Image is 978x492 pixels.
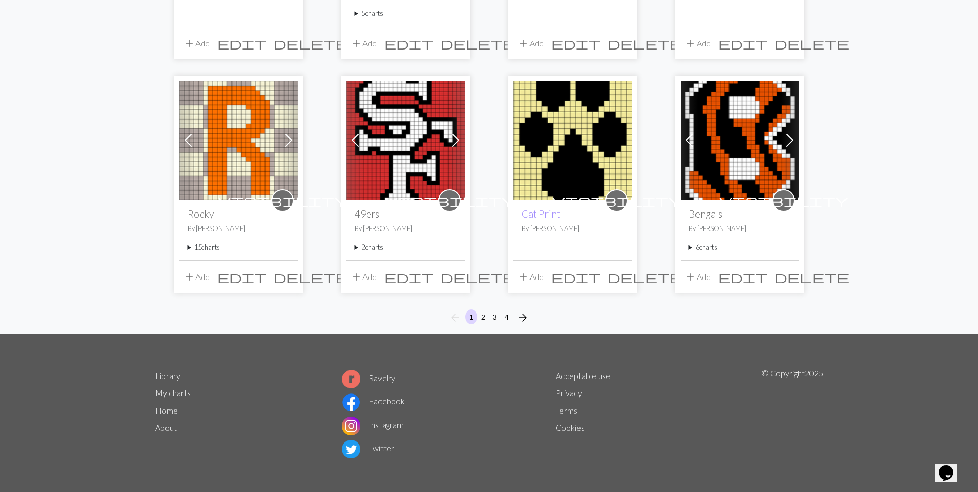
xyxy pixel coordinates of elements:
[441,270,515,284] span: delete
[217,271,267,283] i: Edit
[179,134,298,144] a: Rocky
[342,443,394,453] a: Twitter
[718,271,768,283] i: Edit
[355,208,457,220] h2: 49ers
[355,224,457,234] p: By [PERSON_NAME]
[380,34,437,53] button: Edit
[346,134,465,144] a: No Coloured border Stripes-49ers
[517,311,529,324] i: Next
[501,309,513,324] button: 4
[274,36,348,51] span: delete
[477,309,489,324] button: 2
[385,190,514,211] i: private
[217,36,267,51] span: edit
[217,270,267,284] span: edit
[342,417,360,435] img: Instagram logo
[213,267,270,287] button: Edit
[213,34,270,53] button: Edit
[552,192,681,208] span: visibility
[188,242,290,252] summary: 15charts
[350,270,362,284] span: add
[513,267,548,287] button: Add
[715,34,771,53] button: Edit
[608,270,682,284] span: delete
[718,270,768,284] span: edit
[384,271,434,283] i: Edit
[465,309,477,324] button: 1
[548,34,604,53] button: Edit
[718,37,768,50] i: Edit
[522,208,560,220] a: Cat Print
[684,36,697,51] span: add
[441,36,515,51] span: delete
[552,190,681,211] i: private
[522,224,624,234] p: By [PERSON_NAME]
[775,270,849,284] span: delete
[513,134,632,144] a: Dog Print
[342,420,404,430] a: Instagram
[188,224,290,234] p: By [PERSON_NAME]
[771,267,853,287] button: Delete
[342,373,395,383] a: Ravelry
[489,309,501,324] button: 3
[689,224,791,234] p: By [PERSON_NAME]
[342,396,405,406] a: Facebook
[274,270,348,284] span: delete
[183,270,195,284] span: add
[437,34,519,53] button: Delete
[761,367,823,461] p: © Copyright 2025
[342,393,360,412] img: Facebook logo
[512,309,533,326] button: Next
[517,36,529,51] span: add
[155,388,191,398] a: My charts
[350,36,362,51] span: add
[218,190,347,211] i: private
[548,267,604,287] button: Edit
[556,405,577,415] a: Terms
[217,37,267,50] i: Edit
[183,36,195,51] span: add
[380,267,437,287] button: Edit
[719,190,848,211] i: private
[604,34,686,53] button: Delete
[771,34,853,53] button: Delete
[681,267,715,287] button: Add
[384,36,434,51] span: edit
[218,192,347,208] span: visibility
[551,37,601,50] i: Edit
[604,267,686,287] button: Delete
[556,388,582,398] a: Privacy
[551,271,601,283] i: Edit
[384,270,434,284] span: edit
[718,36,768,51] span: edit
[556,422,585,432] a: Cookies
[179,81,298,200] img: Rocky
[684,270,697,284] span: add
[935,451,968,482] iframe: chat widget
[155,371,180,381] a: Library
[346,34,380,53] button: Add
[355,242,457,252] summary: 2charts
[270,267,352,287] button: Delete
[551,36,601,51] span: edit
[556,371,610,381] a: Acceptable use
[608,36,682,51] span: delete
[385,192,514,208] span: visibility
[681,34,715,53] button: Add
[270,34,352,53] button: Delete
[681,134,799,144] a: Bengals-Black background
[342,370,360,388] img: Ravelry logo
[155,405,178,415] a: Home
[179,34,213,53] button: Add
[551,270,601,284] span: edit
[689,242,791,252] summary: 6charts
[342,440,360,458] img: Twitter logo
[346,81,465,200] img: No Coloured border Stripes-49ers
[384,37,434,50] i: Edit
[445,309,533,326] nav: Page navigation
[155,422,177,432] a: About
[719,192,848,208] span: visibility
[513,34,548,53] button: Add
[715,267,771,287] button: Edit
[517,310,529,325] span: arrow_forward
